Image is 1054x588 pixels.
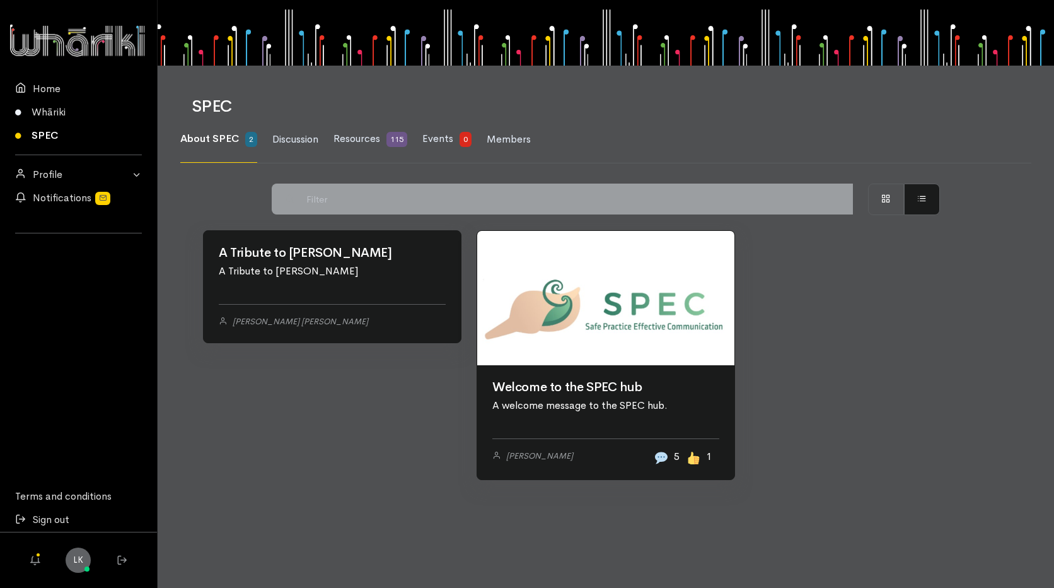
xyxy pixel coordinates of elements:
[333,116,407,163] a: Resources 115
[386,132,407,147] span: 115
[460,132,472,147] span: 0
[487,117,531,163] a: Members
[180,116,257,163] a: About SPEC 2
[272,132,318,146] span: Discussion
[300,184,854,215] input: Filter
[78,250,79,251] iframe: LinkedIn Embedded Content
[487,132,531,146] span: Members
[333,132,380,145] span: Resources
[192,98,1016,116] h1: SPEC
[180,132,239,145] span: About SPEC
[66,548,91,573] a: LK
[422,132,453,145] span: Events
[272,117,318,163] a: Discussion
[245,132,257,147] span: 2
[422,116,472,163] a: Events 0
